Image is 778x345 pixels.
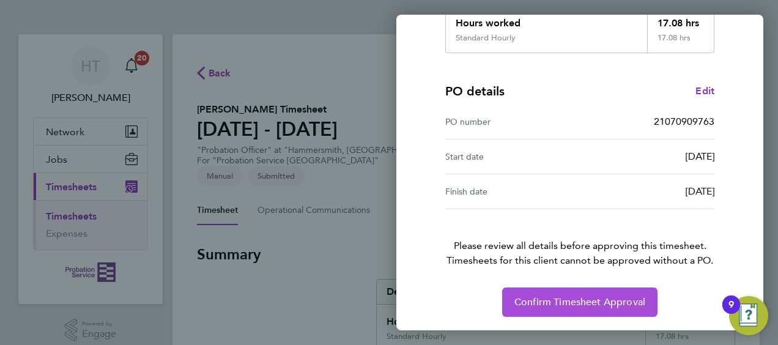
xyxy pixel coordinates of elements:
div: PO number [445,114,580,129]
div: Finish date [445,184,580,199]
h4: PO details [445,83,505,100]
div: 17.08 hrs [647,33,714,53]
a: Edit [695,84,714,98]
span: Edit [695,85,714,97]
div: Standard Hourly [456,33,516,43]
button: Confirm Timesheet Approval [502,287,658,317]
div: [DATE] [580,149,714,164]
span: 21070909763 [654,116,714,127]
div: 9 [728,305,734,321]
div: Hours worked [446,6,647,33]
p: Please review all details before approving this timesheet. [431,209,729,268]
span: Timesheets for this client cannot be approved without a PO. [431,253,729,268]
button: Open Resource Center, 9 new notifications [729,296,768,335]
span: Confirm Timesheet Approval [514,296,645,308]
div: [DATE] [580,184,714,199]
div: 17.08 hrs [647,6,714,33]
div: Start date [445,149,580,164]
